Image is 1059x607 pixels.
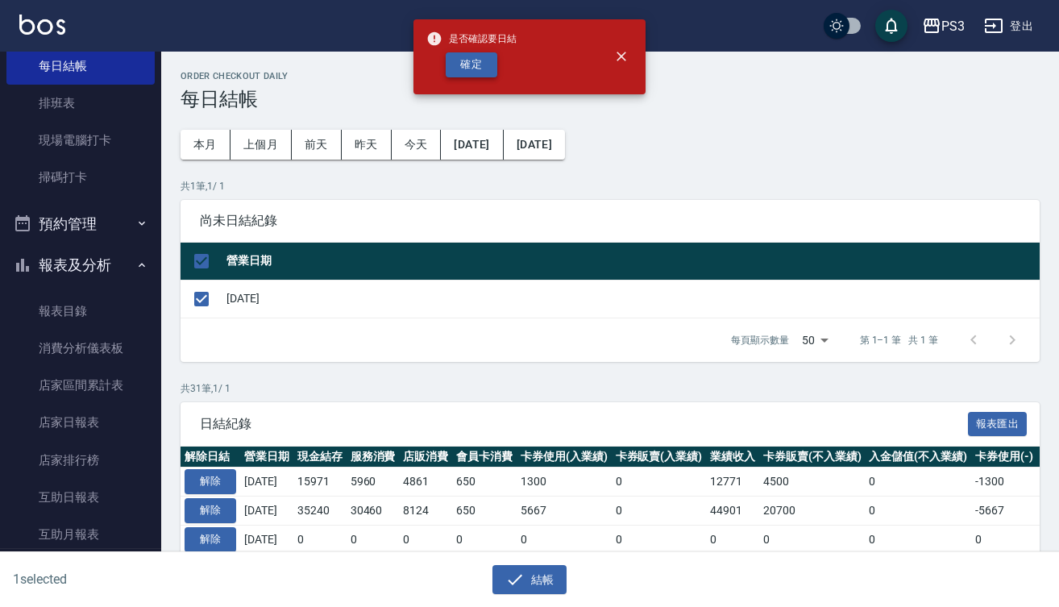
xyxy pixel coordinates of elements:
[399,525,452,554] td: 0
[6,48,155,85] a: 每日結帳
[452,497,517,526] td: 650
[240,468,293,497] td: [DATE]
[612,525,707,554] td: 0
[240,447,293,468] th: 營業日期
[968,412,1028,437] button: 報表匯出
[759,468,866,497] td: 4500
[706,525,759,554] td: 0
[185,498,236,523] button: 解除
[399,447,452,468] th: 店販消費
[399,468,452,497] td: 4861
[293,447,347,468] th: 現金結存
[452,525,517,554] td: 0
[517,497,612,526] td: 5667
[293,525,347,554] td: 0
[230,130,292,160] button: 上個月
[181,88,1040,110] h3: 每日結帳
[6,122,155,159] a: 現場電腦打卡
[181,130,230,160] button: 本月
[222,243,1040,281] th: 營業日期
[6,404,155,441] a: 店家日報表
[492,565,567,595] button: 結帳
[971,497,1037,526] td: -5667
[971,525,1037,554] td: 0
[6,367,155,404] a: 店家區間累計表
[865,525,971,554] td: 0
[347,447,400,468] th: 服務消費
[6,159,155,196] a: 掃碼打卡
[759,525,866,554] td: 0
[6,479,155,516] a: 互助日報表
[13,569,262,589] h6: 1 selected
[181,179,1040,193] p: 共 1 筆, 1 / 1
[452,468,517,497] td: 650
[293,497,347,526] td: 35240
[6,244,155,286] button: 報表及分析
[181,71,1040,81] h2: Order checkout daily
[6,442,155,479] a: 店家排行榜
[971,447,1037,468] th: 卡券使用(-)
[517,447,612,468] th: 卡券使用(入業績)
[865,447,971,468] th: 入金儲值(不入業績)
[222,280,1040,318] td: [DATE]
[6,516,155,553] a: 互助月報表
[6,203,155,245] button: 預約管理
[504,130,565,160] button: [DATE]
[759,447,866,468] th: 卡券販賣(不入業績)
[6,85,155,122] a: 排班表
[517,468,612,497] td: 1300
[612,447,707,468] th: 卡券販賣(入業績)
[795,318,834,362] div: 50
[860,333,938,347] p: 第 1–1 筆 共 1 筆
[971,468,1037,497] td: -1300
[941,16,965,36] div: PS3
[240,497,293,526] td: [DATE]
[612,468,707,497] td: 0
[759,497,866,526] td: 20700
[185,527,236,552] button: 解除
[446,52,497,77] button: 確定
[916,10,971,43] button: PS3
[731,333,789,347] p: 每頁顯示數量
[875,10,907,42] button: save
[293,468,347,497] td: 15971
[441,130,503,160] button: [DATE]
[200,213,1020,229] span: 尚未日結紀錄
[706,468,759,497] td: 12771
[181,381,1040,396] p: 共 31 筆, 1 / 1
[200,416,968,432] span: 日結紀錄
[19,15,65,35] img: Logo
[292,130,342,160] button: 前天
[612,497,707,526] td: 0
[706,447,759,468] th: 業績收入
[185,469,236,494] button: 解除
[604,39,639,74] button: close
[978,11,1040,41] button: 登出
[392,130,442,160] button: 今天
[240,525,293,554] td: [DATE]
[865,468,971,497] td: 0
[517,525,612,554] td: 0
[399,497,452,526] td: 8124
[452,447,517,468] th: 會員卡消費
[6,293,155,330] a: 報表目錄
[347,525,400,554] td: 0
[968,415,1028,430] a: 報表匯出
[865,497,971,526] td: 0
[706,497,759,526] td: 44901
[347,468,400,497] td: 5960
[181,447,240,468] th: 解除日結
[342,130,392,160] button: 昨天
[426,31,517,47] span: 是否確認要日結
[347,497,400,526] td: 30460
[6,330,155,367] a: 消費分析儀表板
